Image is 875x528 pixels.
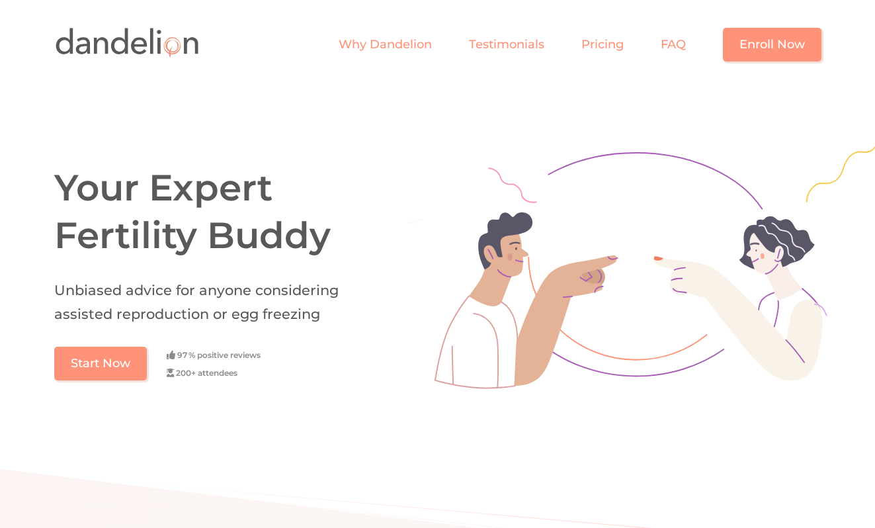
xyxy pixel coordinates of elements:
[54,26,200,60] img: Logo Dandelion
[723,28,821,62] a: Enroll Now
[54,164,370,259] h1: Your Expert Fertility Buddy
[167,351,177,359] span: 
[339,37,469,52] a: Why Dandelion
[661,37,723,52] a: FAQ
[167,364,237,382] div: 200+ attendees
[581,37,661,52] a: Pricing
[167,369,176,377] span: 
[167,346,261,364] div: 97 % positive reviews
[54,279,370,326] h2: Unbiased advice for anyone considering assisted reproduction or egg freezing
[469,37,581,52] a: Testimonials
[54,347,147,380] a: Start Now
